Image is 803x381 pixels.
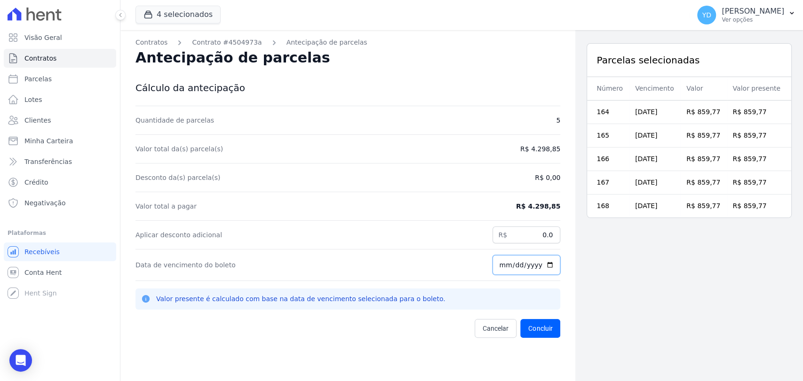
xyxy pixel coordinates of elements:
[516,202,560,211] dd: R$ 4.298,85
[681,124,727,148] td: R$ 859,77
[4,194,116,212] a: Negativação
[629,171,681,194] td: [DATE]
[4,90,116,109] a: Lotes
[24,33,62,42] span: Visão Geral
[629,101,681,124] td: [DATE]
[135,173,220,182] dt: Desconto da(s) parcela(s)
[135,38,560,47] nav: Breadcrumb
[135,117,214,124] label: Quantidade de parcelas
[24,54,56,63] span: Contratos
[24,95,42,104] span: Lotes
[629,77,681,101] th: Vencimento
[135,202,197,211] dt: Valor total a pagar
[702,12,711,18] span: YD
[629,124,681,148] td: [DATE]
[681,101,727,124] td: R$ 859,77
[24,157,72,166] span: Transferências
[135,231,222,239] label: Aplicar desconto adicional
[135,6,221,23] button: 4 selecionados
[587,77,629,101] th: Número
[520,319,560,338] button: Concluir
[24,116,51,125] span: Clientes
[4,152,116,171] a: Transferências
[192,38,262,47] a: Contrato #4504973a
[24,198,66,208] span: Negativação
[587,194,629,218] td: 168
[135,261,236,269] label: Data de vencimento do boleto
[4,242,116,261] a: Recebíveis
[156,294,555,304] p: Valor presente é calculado com base na data de vencimento selecionada para o boleto.
[135,144,223,154] dt: Valor total da(s) parcela(s)
[24,178,48,187] span: Crédito
[722,16,784,23] p: Ver opções
[727,194,791,218] td: R$ 859,77
[556,116,560,125] dd: 5
[727,77,791,101] th: Valor presente
[587,44,791,77] div: Parcelas selecionadas
[24,74,52,84] span: Parcelas
[4,28,116,47] a: Visão Geral
[135,82,245,93] span: Cálculo da antecipação
[498,231,507,239] span: R$
[4,173,116,192] a: Crédito
[587,101,629,124] td: 164
[587,124,629,148] td: 165
[629,148,681,171] td: [DATE]
[727,148,791,171] td: R$ 859,77
[4,70,116,88] a: Parcelas
[681,148,727,171] td: R$ 859,77
[4,263,116,282] a: Conta Hent
[727,124,791,148] td: R$ 859,77
[483,324,509,333] span: Cancelar
[629,194,681,218] td: [DATE]
[535,173,560,182] dd: R$ 0,00
[8,227,112,239] div: Plataformas
[24,268,62,277] span: Conta Hent
[4,132,116,150] a: Minha Carteira
[475,319,517,338] a: Cancelar
[727,171,791,194] td: R$ 859,77
[681,171,727,194] td: R$ 859,77
[4,111,116,130] a: Clientes
[9,349,32,372] div: Open Intercom Messenger
[690,2,803,28] button: YD [PERSON_NAME] Ver opções
[587,171,629,194] td: 167
[286,38,367,47] a: Antecipação de parcelas
[727,101,791,124] td: R$ 859,77
[24,247,60,257] span: Recebíveis
[4,49,116,68] a: Contratos
[135,49,330,66] span: Antecipação de parcelas
[587,148,629,171] td: 166
[135,38,167,47] a: Contratos
[520,144,560,154] dd: R$ 4.298,85
[24,136,73,146] span: Minha Carteira
[722,7,784,16] p: [PERSON_NAME]
[681,194,727,218] td: R$ 859,77
[681,77,727,101] th: Valor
